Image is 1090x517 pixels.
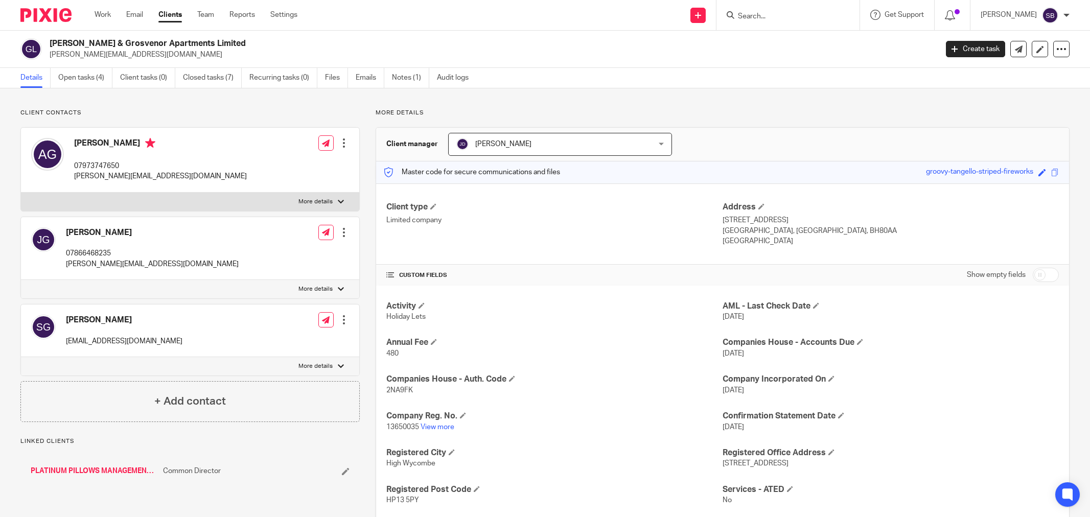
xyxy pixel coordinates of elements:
[967,270,1026,280] label: Show empty fields
[31,138,64,171] img: svg%3E
[74,171,247,181] p: [PERSON_NAME][EMAIL_ADDRESS][DOMAIN_NAME]
[723,236,1059,246] p: [GEOGRAPHIC_DATA]
[74,161,247,171] p: 07973747650
[20,8,72,22] img: Pixie
[20,437,360,445] p: Linked clients
[386,337,723,348] h4: Annual Fee
[58,68,112,88] a: Open tasks (4)
[723,337,1059,348] h4: Companies House - Accounts Due
[723,448,1059,458] h4: Registered Office Address
[723,350,744,357] span: [DATE]
[229,10,255,20] a: Reports
[386,271,723,279] h4: CUSTOM FIELDS
[120,68,175,88] a: Client tasks (0)
[421,424,454,431] a: View more
[163,466,221,476] span: Common Director
[31,315,56,339] img: svg%3E
[885,11,924,18] span: Get Support
[95,10,111,20] a: Work
[298,198,333,206] p: More details
[376,109,1070,117] p: More details
[926,167,1033,178] div: groovy-tangello-striped-fireworks
[946,41,1005,57] a: Create task
[456,138,469,150] img: svg%3E
[1042,7,1058,24] img: svg%3E
[66,336,182,346] p: [EMAIL_ADDRESS][DOMAIN_NAME]
[737,12,829,21] input: Search
[723,202,1059,213] h4: Address
[437,68,476,88] a: Audit logs
[20,38,42,60] img: svg%3E
[249,68,317,88] a: Recurring tasks (0)
[386,350,399,357] span: 480
[723,484,1059,495] h4: Services - ATED
[386,387,413,394] span: 2NA9FK
[386,411,723,421] h4: Company Reg. No.
[31,227,56,252] img: svg%3E
[66,227,239,238] h4: [PERSON_NAME]
[298,285,333,293] p: More details
[356,68,384,88] a: Emails
[270,10,297,20] a: Settings
[981,10,1037,20] p: [PERSON_NAME]
[20,109,360,117] p: Client contacts
[723,313,744,320] span: [DATE]
[20,68,51,88] a: Details
[723,301,1059,312] h4: AML - Last Check Date
[66,315,182,325] h4: [PERSON_NAME]
[723,411,1059,421] h4: Confirmation Statement Date
[386,301,723,312] h4: Activity
[386,139,438,149] h3: Client manager
[145,138,155,148] i: Primary
[386,448,723,458] h4: Registered City
[197,10,214,20] a: Team
[386,313,426,320] span: Holiday Lets
[386,424,419,431] span: 13650035
[50,38,754,49] h2: [PERSON_NAME] & Grosvenor Apartments Limited
[66,248,239,258] p: 07866468235
[74,138,247,151] h4: [PERSON_NAME]
[154,393,226,409] h4: + Add contact
[386,374,723,385] h4: Companies House - Auth. Code
[723,424,744,431] span: [DATE]
[723,226,1059,236] p: [GEOGRAPHIC_DATA], [GEOGRAPHIC_DATA], BH80AA
[50,50,931,60] p: [PERSON_NAME][EMAIL_ADDRESS][DOMAIN_NAME]
[723,374,1059,385] h4: Company Incorporated On
[386,460,435,467] span: High Wycombe
[384,167,560,177] p: Master code for secure communications and files
[158,10,182,20] a: Clients
[723,460,788,467] span: [STREET_ADDRESS]
[66,259,239,269] p: [PERSON_NAME][EMAIL_ADDRESS][DOMAIN_NAME]
[325,68,348,88] a: Files
[31,466,158,476] a: PLATINUM PILLOWS MANAGEMENT SERVICES LTD
[723,497,732,504] span: No
[386,484,723,495] h4: Registered Post Code
[386,497,419,504] span: HP13 5PY
[298,362,333,370] p: More details
[475,140,531,148] span: [PERSON_NAME]
[386,215,723,225] p: Limited company
[723,387,744,394] span: [DATE]
[183,68,242,88] a: Closed tasks (7)
[386,202,723,213] h4: Client type
[723,215,1059,225] p: [STREET_ADDRESS]
[392,68,429,88] a: Notes (1)
[126,10,143,20] a: Email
